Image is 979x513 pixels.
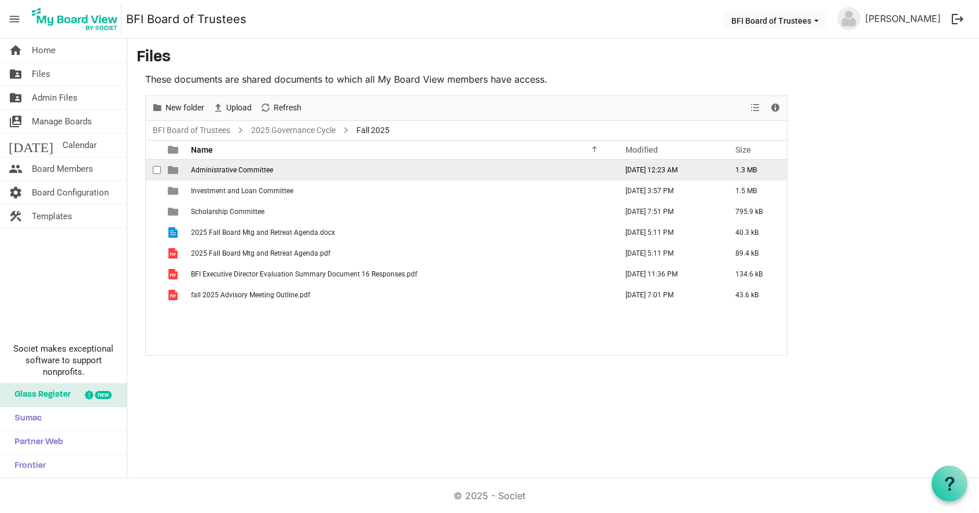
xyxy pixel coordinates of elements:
td: is template cell column header type [161,180,187,201]
button: BFI Board of Trustees dropdownbutton [724,12,826,28]
td: 795.9 kB is template cell column header Size [723,201,787,222]
button: View dropdownbutton [748,101,762,115]
span: folder_shared [9,86,23,109]
span: Manage Boards [32,110,92,133]
td: checkbox [146,222,161,243]
span: menu [3,8,25,30]
span: Name [191,145,213,154]
td: Scholarship Committee is template cell column header Name [187,201,613,222]
td: 134.6 kB is template cell column header Size [723,264,787,285]
span: home [9,39,23,62]
td: checkbox [146,201,161,222]
span: Fall 2025 [354,123,392,138]
span: Board Members [32,157,93,180]
td: is template cell column header type [161,222,187,243]
td: Investment and Loan Committee is template cell column header Name [187,180,613,201]
td: 1.3 MB is template cell column header Size [723,160,787,180]
div: Details [765,96,785,120]
img: My Board View Logo [28,5,122,34]
td: September 20, 2025 3:57 PM column header Modified [613,180,723,201]
td: is template cell column header type [161,160,187,180]
td: checkbox [146,180,161,201]
span: BFI Executive Director Evaluation Summary Document 16 Responses.pdf [191,270,417,278]
button: Details [768,101,783,115]
td: 43.6 kB is template cell column header Size [723,285,787,305]
span: Files [32,62,50,86]
a: [PERSON_NAME] [860,7,945,30]
span: Scholarship Committee [191,208,264,216]
span: Administrative Committee [191,166,273,174]
img: no-profile-picture.svg [837,7,860,30]
span: Admin Files [32,86,78,109]
td: is template cell column header type [161,285,187,305]
td: is template cell column header type [161,243,187,264]
td: Administrative Committee is template cell column header Name [187,160,613,180]
td: checkbox [146,264,161,285]
a: 2025 Governance Cycle [249,123,338,138]
span: Investment and Loan Committee [191,187,293,195]
span: 2025 Fall Board Mtg and Retreat Agenda.pdf [191,249,330,257]
a: BFI Board of Trustees [150,123,233,138]
span: settings [9,181,23,204]
p: These documents are shared documents to which all My Board View members have access. [145,72,787,86]
span: Calendar [62,134,97,157]
td: is template cell column header type [161,264,187,285]
span: Frontier [9,455,46,478]
td: 89.4 kB is template cell column header Size [723,243,787,264]
td: September 21, 2025 12:23 AM column header Modified [613,160,723,180]
td: BFI Executive Director Evaluation Summary Document 16 Responses.pdf is template cell column heade... [187,264,613,285]
div: Upload [208,96,256,120]
span: Partner Web [9,431,63,454]
div: new [95,391,112,399]
button: Upload [211,101,254,115]
span: Sumac [9,407,42,430]
span: Upload [225,101,253,115]
span: Societ makes exceptional software to support nonprofits. [5,343,122,378]
button: Refresh [258,101,304,115]
div: New folder [148,96,208,120]
a: © 2025 - Societ [454,490,525,501]
span: Home [32,39,56,62]
td: September 24, 2025 5:11 PM column header Modified [613,222,723,243]
span: [DATE] [9,134,53,157]
td: checkbox [146,285,161,305]
span: Board Configuration [32,181,109,204]
span: construction [9,205,23,228]
div: Refresh [256,96,306,120]
td: 40.3 kB is template cell column header Size [723,222,787,243]
span: switch_account [9,110,23,133]
button: logout [945,7,970,31]
span: fall 2025 Advisory Meeting Outline.pdf [191,291,310,299]
td: fall 2025 Advisory Meeting Outline.pdf is template cell column header Name [187,285,613,305]
span: Templates [32,205,72,228]
a: My Board View Logo [28,5,126,34]
span: Modified [625,145,658,154]
td: is template cell column header type [161,201,187,222]
span: Refresh [273,101,303,115]
td: September 15, 2025 7:51 PM column header Modified [613,201,723,222]
td: checkbox [146,243,161,264]
td: September 11, 2025 7:01 PM column header Modified [613,285,723,305]
td: checkbox [146,160,161,180]
div: View [746,96,765,120]
td: September 26, 2025 11:36 PM column header Modified [613,264,723,285]
span: 2025 Fall Board Mtg and Retreat Agenda.docx [191,228,335,237]
span: New folder [164,101,205,115]
span: folder_shared [9,62,23,86]
td: 2025 Fall Board Mtg and Retreat Agenda.pdf is template cell column header Name [187,243,613,264]
a: BFI Board of Trustees [126,8,246,31]
span: people [9,157,23,180]
h3: Files [137,48,970,68]
span: Size [735,145,751,154]
button: New folder [150,101,207,115]
td: 1.5 MB is template cell column header Size [723,180,787,201]
td: 2025 Fall Board Mtg and Retreat Agenda.docx is template cell column header Name [187,222,613,243]
span: Glass Register [9,383,71,407]
td: September 24, 2025 5:11 PM column header Modified [613,243,723,264]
